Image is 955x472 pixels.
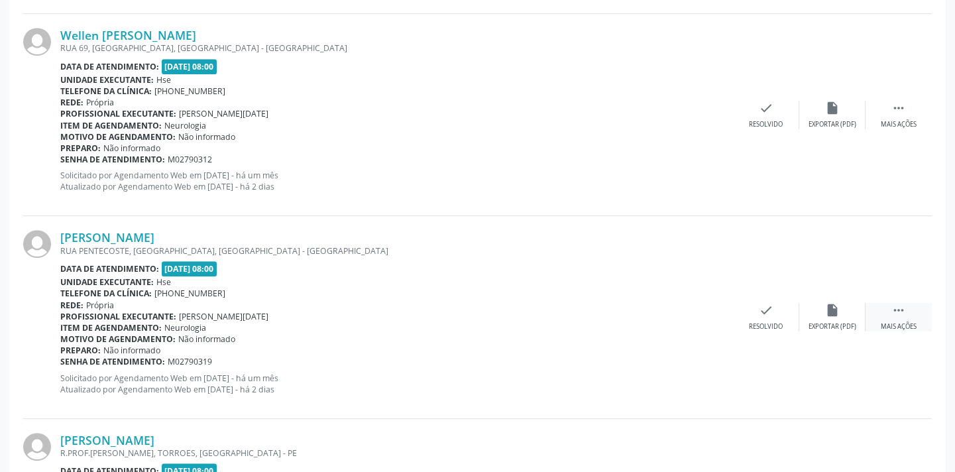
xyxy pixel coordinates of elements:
div: Mais ações [881,120,917,129]
div: Mais ações [881,322,917,331]
p: Solicitado por Agendamento Web em [DATE] - há um mês Atualizado por Agendamento Web em [DATE] - h... [60,170,733,192]
img: img [23,433,51,461]
img: img [23,230,51,258]
span: Não informado [103,345,160,356]
div: Resolvido [749,120,783,129]
b: Motivo de agendamento: [60,131,176,143]
span: [DATE] 08:00 [162,261,217,276]
div: Exportar (PDF) [809,322,856,331]
span: [PHONE_NUMBER] [154,288,225,299]
span: Neurologia [164,322,206,333]
i:  [891,101,906,115]
b: Data de atendimento: [60,263,159,274]
b: Motivo de agendamento: [60,333,176,345]
span: Não informado [178,333,235,345]
p: Solicitado por Agendamento Web em [DATE] - há um mês Atualizado por Agendamento Web em [DATE] - h... [60,373,733,395]
span: Não informado [178,131,235,143]
span: Hse [156,276,171,288]
b: Telefone da clínica: [60,288,152,299]
i: check [759,101,773,115]
i: insert_drive_file [825,303,840,318]
b: Unidade executante: [60,276,154,288]
div: Resolvido [749,322,783,331]
b: Profissional executante: [60,108,176,119]
b: Rede: [60,300,84,311]
b: Senha de atendimento: [60,154,165,165]
div: RUA PENTECOSTE, [GEOGRAPHIC_DATA], [GEOGRAPHIC_DATA] - [GEOGRAPHIC_DATA] [60,245,733,257]
span: [PHONE_NUMBER] [154,86,225,97]
i: insert_drive_file [825,101,840,115]
b: Rede: [60,97,84,108]
b: Preparo: [60,345,101,356]
i:  [891,303,906,318]
span: Própria [86,97,114,108]
span: [DATE] 08:00 [162,59,217,74]
b: Item de agendamento: [60,322,162,333]
span: M02790312 [168,154,212,165]
b: Item de agendamento: [60,120,162,131]
span: Não informado [103,143,160,154]
i: check [759,303,773,318]
div: Exportar (PDF) [809,120,856,129]
span: M02790319 [168,356,212,367]
span: Hse [156,74,171,86]
b: Profissional executante: [60,311,176,322]
div: RUA 69, [GEOGRAPHIC_DATA], [GEOGRAPHIC_DATA] - [GEOGRAPHIC_DATA] [60,42,733,54]
a: [PERSON_NAME] [60,230,154,245]
b: Senha de atendimento: [60,356,165,367]
b: Unidade executante: [60,74,154,86]
a: [PERSON_NAME] [60,433,154,447]
b: Preparo: [60,143,101,154]
a: Wellen [PERSON_NAME] [60,28,196,42]
div: R.PROF.[PERSON_NAME], TORROES, [GEOGRAPHIC_DATA] - PE [60,447,733,459]
span: [PERSON_NAME][DATE] [179,108,268,119]
b: Data de atendimento: [60,61,159,72]
span: Própria [86,300,114,311]
b: Telefone da clínica: [60,86,152,97]
img: img [23,28,51,56]
span: [PERSON_NAME][DATE] [179,311,268,322]
span: Neurologia [164,120,206,131]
